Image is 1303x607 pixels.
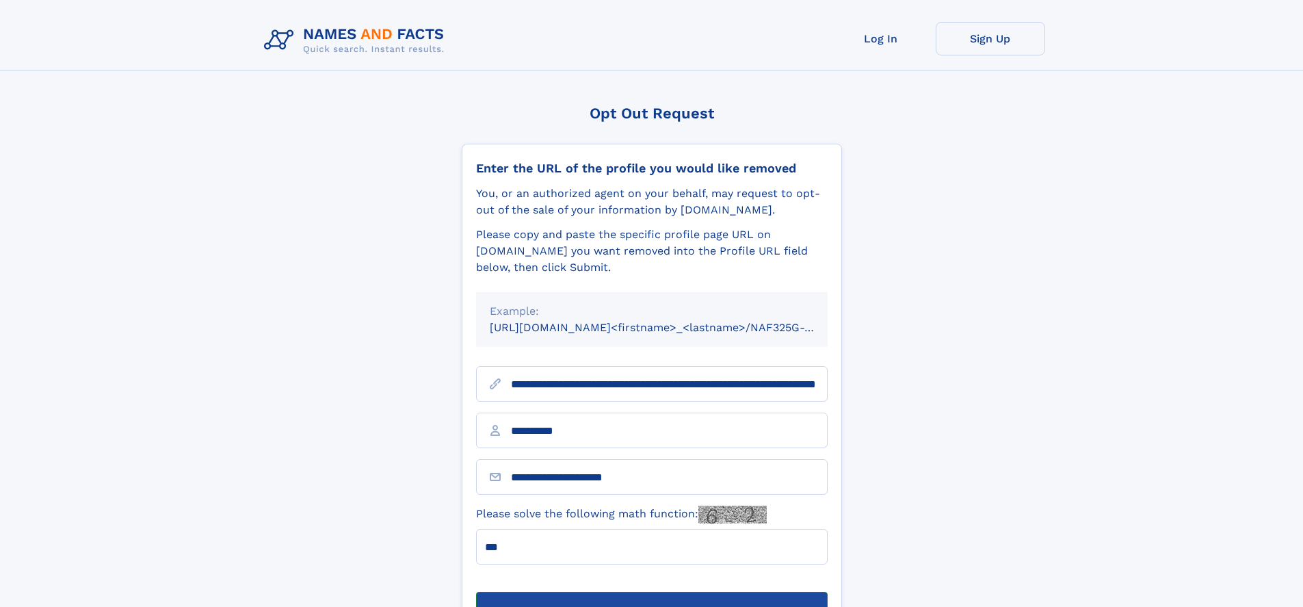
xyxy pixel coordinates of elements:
[476,185,828,218] div: You, or an authorized agent on your behalf, may request to opt-out of the sale of your informatio...
[476,506,767,524] label: Please solve the following math function:
[490,321,854,334] small: [URL][DOMAIN_NAME]<firstname>_<lastname>/NAF325G-xxxxxxxx
[259,22,456,59] img: Logo Names and Facts
[490,303,814,320] div: Example:
[476,161,828,176] div: Enter the URL of the profile you would like removed
[826,22,936,55] a: Log In
[462,105,842,122] div: Opt Out Request
[936,22,1045,55] a: Sign Up
[476,227,828,276] div: Please copy and paste the specific profile page URL on [DOMAIN_NAME] you want removed into the Pr...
